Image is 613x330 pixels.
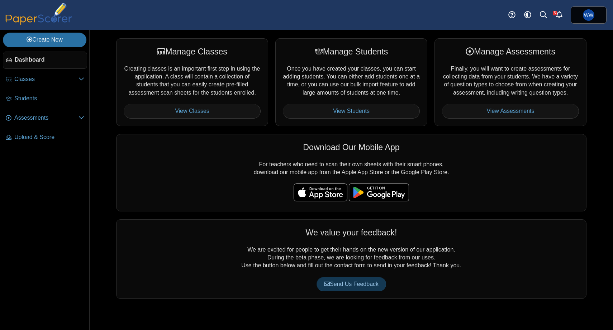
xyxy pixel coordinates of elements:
span: Dashboard [15,56,84,64]
img: PaperScorer [3,3,75,25]
a: Assessments [3,110,87,127]
a: View Assessments [442,104,579,118]
div: Finally, you will want to create assessments for collecting data from your students. We have a va... [434,38,586,126]
a: Students [3,90,87,107]
span: William Whitney [583,9,594,21]
a: PaperScorer [3,20,75,26]
span: Upload & Score [14,133,84,141]
span: Classes [14,75,79,83]
div: Creating classes is an important first step in using the application. A class will contain a coll... [116,38,268,126]
a: Classes [3,71,87,88]
a: View Students [283,104,420,118]
img: google-play-badge.png [349,183,409,201]
span: Assessments [14,114,79,122]
div: We are excited for people to get their hands on the new version of our application. During the be... [116,219,586,299]
img: apple-store-badge.svg [294,183,347,201]
a: Create New [3,33,86,47]
div: Manage Students [283,46,420,57]
a: View Classes [124,104,261,118]
div: For teachers who need to scan their own sheets with their smart phones, download our mobile app f... [116,134,586,211]
div: We value your feedback! [124,227,579,238]
div: Manage Classes [124,46,261,57]
span: Send Us Feedback [324,281,379,287]
a: William Whitney [571,6,607,24]
a: Dashboard [3,52,87,69]
a: Send Us Feedback [317,277,386,291]
div: Download Our Mobile App [124,142,579,153]
span: Students [14,95,84,102]
div: Once you have created your classes, you can start adding students. You can either add students on... [275,38,427,126]
a: Alerts [551,7,567,23]
span: William Whitney [584,13,593,18]
a: Upload & Score [3,129,87,146]
div: Manage Assessments [442,46,579,57]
